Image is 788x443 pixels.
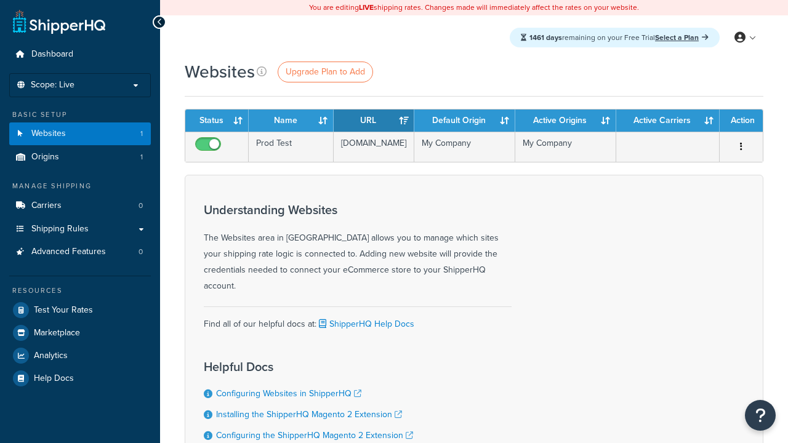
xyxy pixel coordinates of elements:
[9,367,151,389] a: Help Docs
[31,152,59,162] span: Origins
[139,201,143,211] span: 0
[9,218,151,241] a: Shipping Rules
[31,247,106,257] span: Advanced Features
[31,201,62,211] span: Carriers
[9,194,151,217] li: Carriers
[139,247,143,257] span: 0
[359,2,374,13] b: LIVE
[204,203,512,217] h3: Understanding Websites
[529,32,562,43] strong: 1461 days
[31,224,89,234] span: Shipping Rules
[34,305,93,316] span: Test Your Rates
[515,110,616,132] th: Active Origins: activate to sort column ascending
[286,65,365,78] span: Upgrade Plan to Add
[745,400,776,431] button: Open Resource Center
[216,387,361,400] a: Configuring Websites in ShipperHQ
[414,132,515,162] td: My Company
[9,110,151,120] div: Basic Setup
[140,129,143,139] span: 1
[9,299,151,321] a: Test Your Rates
[216,408,402,421] a: Installing the ShipperHQ Magento 2 Extension
[278,62,373,82] a: Upgrade Plan to Add
[9,241,151,263] a: Advanced Features 0
[34,373,74,384] span: Help Docs
[185,110,249,132] th: Status: activate to sort column ascending
[510,28,720,47] div: remaining on your Free Trial
[334,110,414,132] th: URL: activate to sort column ascending
[9,122,151,145] li: Websites
[316,317,414,330] a: ShipperHQ Help Docs
[204,360,425,373] h3: Helpful Docs
[31,49,73,60] span: Dashboard
[34,328,80,338] span: Marketplace
[34,351,68,361] span: Analytics
[31,80,74,90] span: Scope: Live
[9,285,151,296] div: Resources
[140,152,143,162] span: 1
[185,60,255,84] h1: Websites
[9,241,151,263] li: Advanced Features
[9,146,151,169] a: Origins 1
[720,110,763,132] th: Action
[204,203,512,294] div: The Websites area in [GEOGRAPHIC_DATA] allows you to manage which sites your shipping rate logic ...
[204,306,512,332] div: Find all of our helpful docs at:
[9,345,151,367] a: Analytics
[9,146,151,169] li: Origins
[414,110,515,132] th: Default Origin: activate to sort column ascending
[655,32,709,43] a: Select a Plan
[9,43,151,66] a: Dashboard
[9,322,151,344] a: Marketplace
[31,129,66,139] span: Websites
[249,110,334,132] th: Name: activate to sort column ascending
[334,132,414,162] td: [DOMAIN_NAME]
[515,132,616,162] td: My Company
[9,181,151,191] div: Manage Shipping
[616,110,720,132] th: Active Carriers: activate to sort column ascending
[216,429,413,442] a: Configuring the ShipperHQ Magento 2 Extension
[9,194,151,217] a: Carriers 0
[249,132,334,162] td: Prod Test
[13,9,105,34] a: ShipperHQ Home
[9,122,151,145] a: Websites 1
